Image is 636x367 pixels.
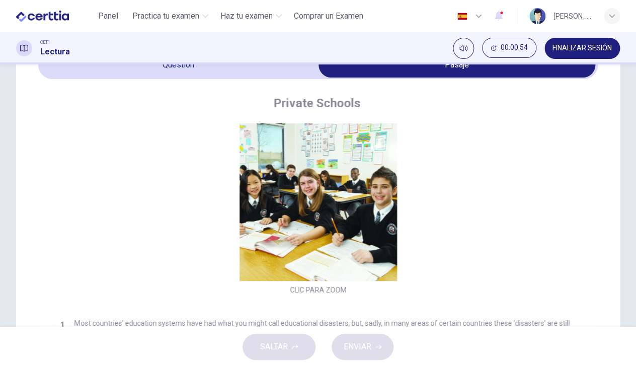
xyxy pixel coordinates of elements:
[501,44,528,52] span: 00:00:54
[16,6,92,26] a: CERTTIA logo
[40,46,70,58] h1: Lectura
[54,317,70,333] div: 1
[98,10,118,22] span: Panel
[456,13,468,20] img: es
[552,44,612,52] span: FINALIZAR SESIÓN
[273,95,360,111] h4: Private Schools
[220,10,273,22] span: Haz tu examen
[128,7,212,25] button: Practica tu examen
[290,7,367,25] button: Comprar un Examen
[482,38,536,58] button: 00:00:54
[553,10,592,22] div: [PERSON_NAME] [PERSON_NAME]
[92,7,124,25] button: Panel
[453,38,474,59] div: Silenciar
[40,39,50,46] span: CET1
[529,8,545,24] img: Profile picture
[216,7,286,25] button: Haz tu examen
[132,10,199,22] span: Practica tu examen
[16,6,69,26] img: CERTTIA logo
[544,38,620,59] button: FINALIZAR SESIÓN
[294,10,363,22] span: Comprar un Examen
[482,38,536,59] div: Ocultar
